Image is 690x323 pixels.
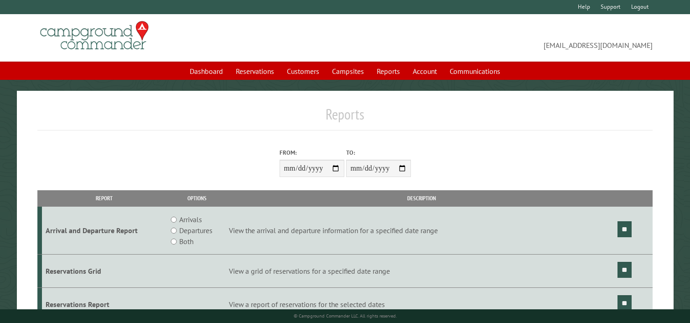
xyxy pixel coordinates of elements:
[42,207,167,255] td: Arrival and Departure Report
[371,63,405,80] a: Reports
[281,63,325,80] a: Customers
[294,313,397,319] small: © Campground Commander LLC. All rights reserved.
[37,105,653,130] h1: Reports
[444,63,506,80] a: Communications
[228,190,616,206] th: Description
[37,18,151,53] img: Campground Commander
[407,63,442,80] a: Account
[179,225,213,236] label: Departures
[228,207,616,255] td: View the arrival and departure information for a specified date range
[230,63,280,80] a: Reservations
[346,148,411,157] label: To:
[167,190,228,206] th: Options
[228,287,616,321] td: View a report of reservations for the selected dates
[42,190,167,206] th: Report
[280,148,344,157] label: From:
[184,63,228,80] a: Dashboard
[42,287,167,321] td: Reservations Report
[179,236,193,247] label: Both
[179,214,202,225] label: Arrivals
[345,25,653,51] span: [EMAIL_ADDRESS][DOMAIN_NAME]
[228,255,616,288] td: View a grid of reservations for a specified date range
[327,63,369,80] a: Campsites
[42,255,167,288] td: Reservations Grid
